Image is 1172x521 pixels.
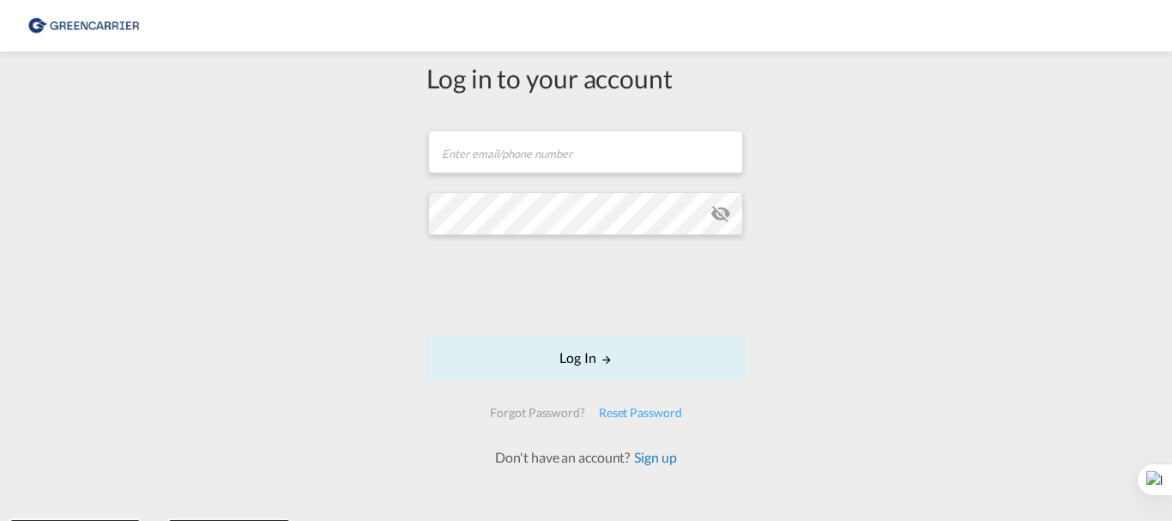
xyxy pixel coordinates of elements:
[476,448,695,467] div: Don't have an account?
[630,449,676,465] a: Sign up
[426,60,746,96] div: Log in to your account
[710,203,731,224] md-icon: icon-eye-off
[456,252,716,319] iframe: reCAPTCHA
[426,336,746,379] button: LOGIN
[428,130,743,173] input: Enter email/phone number
[26,7,142,45] img: 8cf206808afe11efa76fcd1e3d746489.png
[483,397,591,428] div: Forgot Password?
[592,397,689,428] div: Reset Password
